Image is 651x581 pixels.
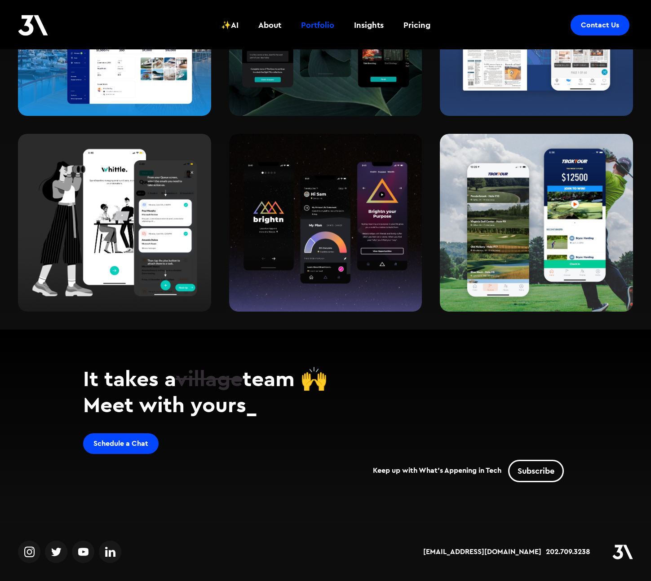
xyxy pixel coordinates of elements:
a: 202.709.3238 [546,547,590,556]
div: ✨AI [221,19,239,31]
div: Portfolio [301,19,334,31]
a: Insights [349,9,389,42]
a: Schedule a Chat [83,433,159,454]
a: About [253,9,287,42]
a: Subscribe [508,460,564,482]
a: [EMAIL_ADDRESS][DOMAIN_NAME] [423,547,541,556]
a: Contact Us [571,15,629,35]
a: ✨AI [216,9,244,42]
img: Screenshots of TboxTour, Golfing app [440,134,633,312]
div: Keep up with What's Appening in Tech [373,460,568,482]
span: village [176,365,243,392]
a: Pricing [398,9,436,42]
div: Insights [354,19,384,31]
div: Pricing [403,19,430,31]
div: Schedule a Chat [93,439,148,448]
a: Portfolio [296,9,340,42]
h2: Meet with yours_ [83,392,568,418]
div: About [258,19,281,31]
div: Contact Us [581,21,619,30]
h2: It takes a team 🙌 [83,365,568,392]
